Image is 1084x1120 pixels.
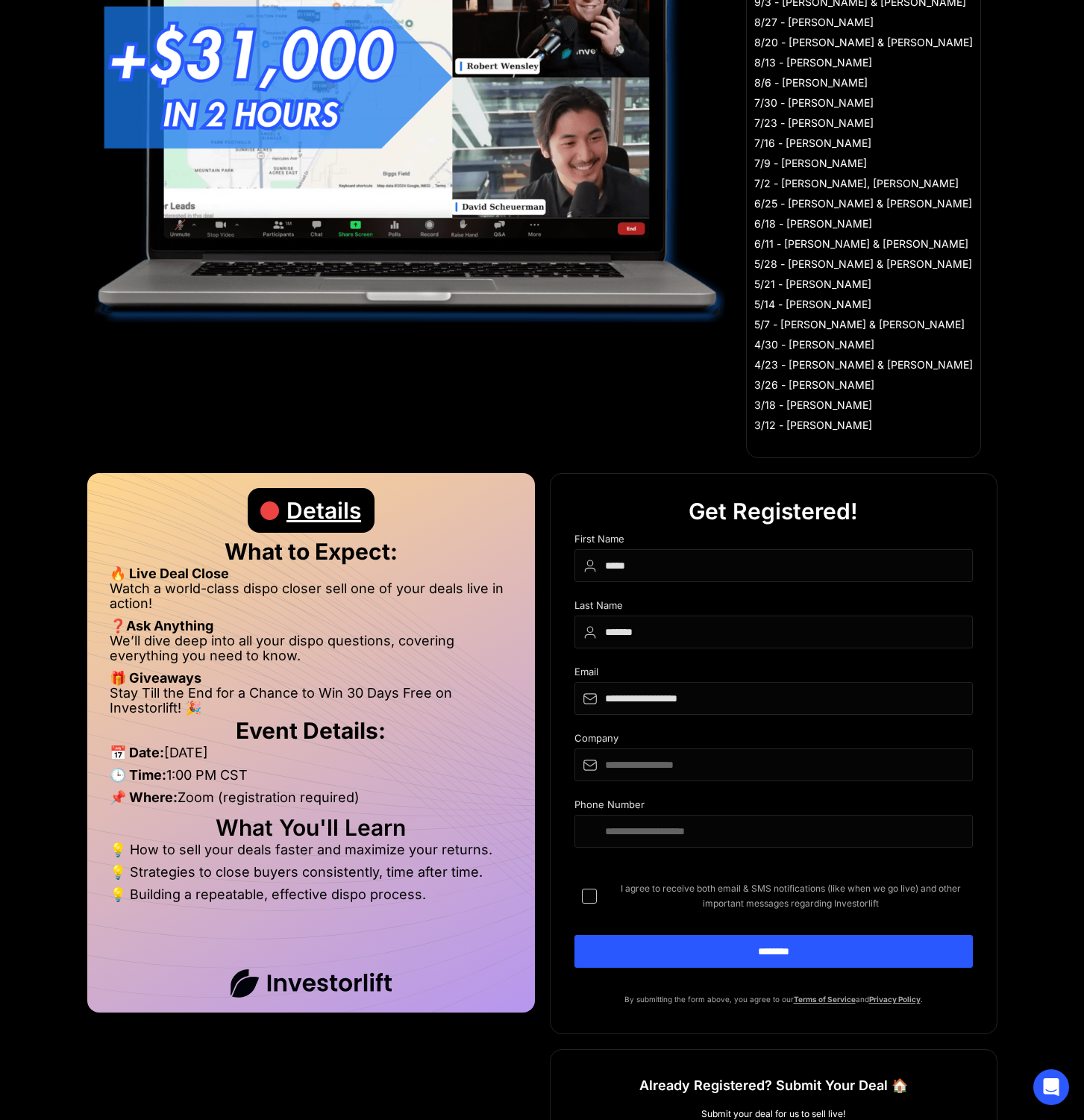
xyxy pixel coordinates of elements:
div: Get Registered! [689,489,858,534]
div: Details [286,488,361,533]
span: I agree to receive both email & SMS notifications (like when we go live) and other important mess... [609,881,973,911]
li: We’ll dive deep into all your dispo questions, covering everything you need to know. [110,633,513,671]
li: 💡 Building a repeatable, effective dispo process. [110,887,513,902]
li: 💡 How to sell your deals faster and maximize your returns. [110,842,513,865]
li: Stay Till the End for a Chance to Win 30 Days Free on Investorlift! 🎉 [110,686,513,716]
div: Company [574,733,973,748]
strong: What to Expect: [225,538,398,565]
strong: ❓Ask Anything [110,618,213,633]
strong: 📅 Date: [110,745,164,760]
div: First Name [574,534,973,549]
div: Phone Number [574,799,973,815]
div: Email [574,666,973,682]
p: By submitting the form above, you agree to our and . [574,992,973,1007]
strong: 📌 Where: [110,789,178,805]
div: Last Name [574,600,973,616]
li: Zoom (registration required) [110,790,513,813]
li: Watch a world-class dispo closer sell one of your deals live in action! [110,581,513,619]
h2: What You'll Learn [110,820,513,835]
h1: Already Registered? Submit Your Deal 🏠 [639,1072,908,1099]
li: [DATE] [110,745,513,768]
strong: 🔥 Live Deal Close [110,566,229,581]
a: Terms of Service [794,995,856,1004]
form: DIspo Day Main Form [574,534,973,992]
li: 💡 Strategies to close buyers consistently, time after time. [110,865,513,887]
li: 1:00 PM CST [110,768,513,790]
strong: 🕒 Time: [110,767,166,783]
a: Privacy Policy [869,995,921,1004]
strong: 🎁 Giveaways [110,670,201,686]
div: Open Intercom Messenger [1033,1069,1069,1105]
strong: Event Details: [236,717,386,744]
